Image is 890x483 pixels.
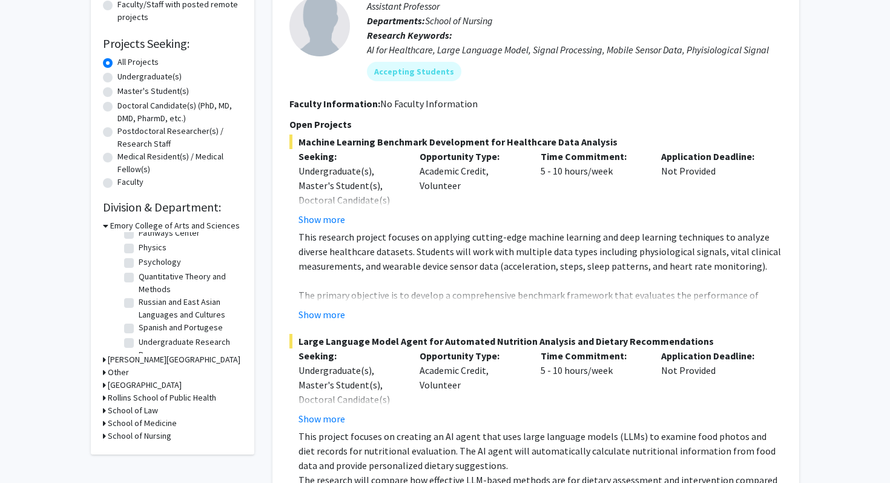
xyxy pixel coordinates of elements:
p: Opportunity Type: [420,348,522,363]
p: The primary objective is to develop a comprehensive benchmark framework that evaluates the perfor... [298,288,782,346]
p: Open Projects [289,117,782,132]
h3: School of Medicine [108,417,177,430]
p: This research project focuses on applying cutting-edge machine learning and deep learning techniq... [298,230,782,273]
label: Physics [139,241,166,254]
label: Spanish and Portugese [139,321,223,334]
p: Time Commitment: [541,149,644,164]
label: Pathways Center [139,227,200,239]
label: All Projects [117,56,159,68]
p: Time Commitment: [541,348,644,363]
label: Russian and East Asian Languages and Cultures [139,296,239,321]
span: Large Language Model Agent for Automated Nutrition Analysis and Dietary Recommendations [289,334,782,348]
button: Show more [298,212,345,227]
h3: Rollins School of Public Health [108,391,216,404]
label: Undergraduate Research Programs [139,336,239,361]
p: Seeking: [298,149,401,164]
span: No Faculty Information [380,98,478,110]
p: Seeking: [298,348,401,363]
h3: Emory College of Arts and Sciences [110,219,240,232]
h3: [PERSON_NAME][GEOGRAPHIC_DATA] [108,353,240,366]
h2: Projects Seeking: [103,36,242,51]
label: Doctoral Candidate(s) (PhD, MD, DMD, PharmD, etc.) [117,99,242,125]
div: Not Provided [652,348,773,426]
mat-chip: Accepting Students [367,62,461,81]
label: Quantitative Theory and Methods [139,270,239,296]
div: Undergraduate(s), Master's Student(s), Doctoral Candidate(s) (PhD, MD, DMD, PharmD, etc.) [298,164,401,236]
label: Undergraduate(s) [117,70,182,83]
b: Research Keywords: [367,29,452,41]
p: Application Deadline: [661,348,764,363]
div: Academic Credit, Volunteer [410,348,532,426]
p: This project focuses on creating an AI agent that uses large language models (LLMs) to examine fo... [298,429,782,473]
label: Master's Student(s) [117,85,189,98]
h3: School of Law [108,404,158,417]
b: Departments: [367,15,425,27]
div: Academic Credit, Volunteer [410,149,532,227]
div: Undergraduate(s), Master's Student(s), Doctoral Candidate(s) (PhD, MD, DMD, PharmD, etc.) [298,363,401,436]
h3: [GEOGRAPHIC_DATA] [108,379,182,391]
label: Faculty [117,176,143,188]
p: Opportunity Type: [420,149,522,164]
span: School of Nursing [425,15,493,27]
h2: Division & Department: [103,200,242,215]
div: 5 - 10 hours/week [532,149,653,227]
button: Show more [298,411,345,426]
b: Faculty Information: [289,98,380,110]
p: Application Deadline: [661,149,764,164]
label: Medical Resident(s) / Medical Fellow(s) [117,150,242,176]
h3: School of Nursing [108,430,171,442]
label: Psychology [139,256,181,268]
div: Not Provided [652,149,773,227]
div: 5 - 10 hours/week [532,348,653,426]
button: Show more [298,307,345,322]
h3: Other [108,366,129,379]
label: Postdoctoral Researcher(s) / Research Staff [117,125,242,150]
div: AI for Healthcare, Large Language Model, Signal Processing, Mobile Sensor Data, Phyisiological Si... [367,42,782,57]
iframe: Chat [9,428,51,474]
span: Machine Learning Benchmark Development for Healthcare Data Analysis [289,135,782,149]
